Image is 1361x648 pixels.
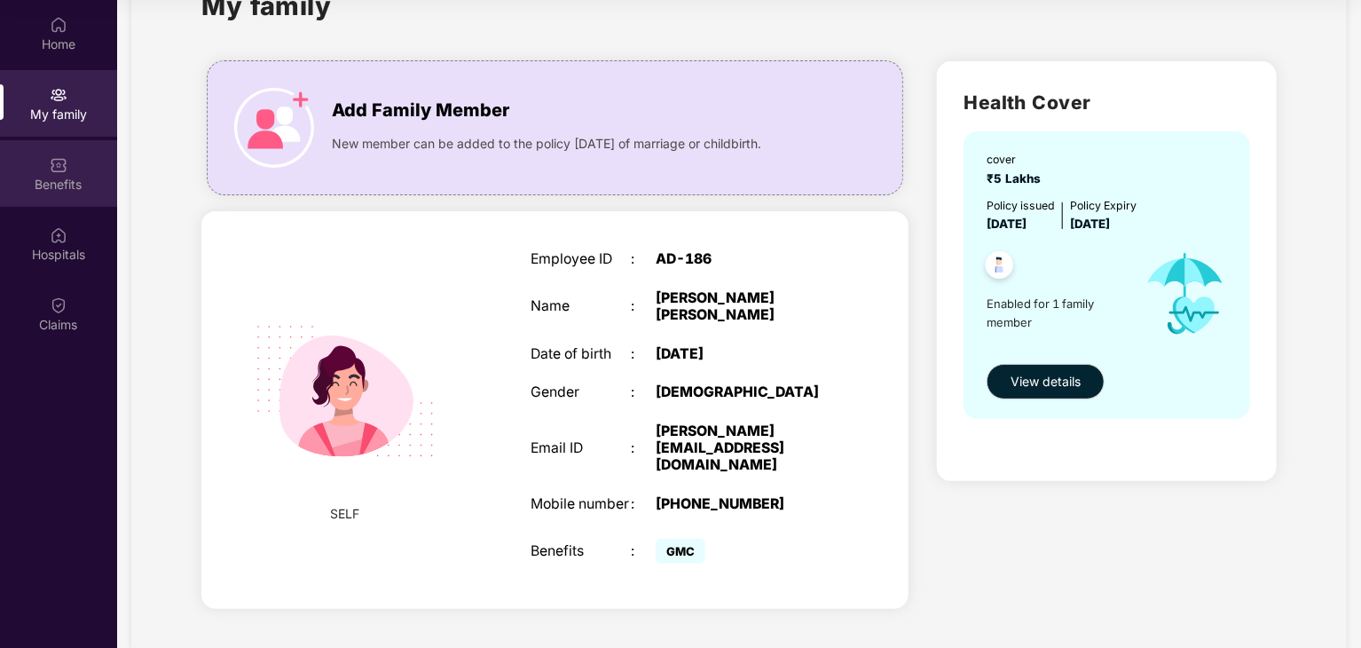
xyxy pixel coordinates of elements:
div: Policy issued [987,197,1055,214]
div: : [631,384,656,401]
button: View details [987,364,1105,399]
img: icon [1129,233,1241,354]
div: cover [987,151,1048,168]
img: svg+xml;base64,PHN2ZyBpZD0iQmVuZWZpdHMiIHhtbG5zPSJodHRwOi8vd3d3LnczLm9yZy8yMDAwL3N2ZyIgd2lkdGg9Ij... [50,156,67,174]
div: Employee ID [531,251,631,268]
div: Email ID [531,440,631,457]
div: [DEMOGRAPHIC_DATA] [656,384,831,401]
div: Policy Expiry [1070,197,1137,214]
img: svg+xml;base64,PHN2ZyBpZD0iQ2xhaW0iIHhtbG5zPSJodHRwOi8vd3d3LnczLm9yZy8yMDAwL3N2ZyIgd2lkdGg9IjIwIi... [50,296,67,314]
div: : [631,440,656,457]
span: SELF [331,504,360,524]
div: [PERSON_NAME][EMAIL_ADDRESS][DOMAIN_NAME] [656,423,831,473]
div: Gender [531,384,631,401]
div: : [631,543,656,560]
img: svg+xml;base64,PHN2ZyBpZD0iSG9tZSIgeG1sbnM9Imh0dHA6Ly93d3cudzMub3JnLzIwMDAvc3ZnIiB3aWR0aD0iMjAiIG... [50,16,67,34]
div: Date of birth [531,346,631,363]
span: Enabled for 1 family member [987,295,1129,331]
span: GMC [656,539,705,564]
h2: Health Cover [964,88,1250,117]
img: svg+xml;base64,PHN2ZyB4bWxucz0iaHR0cDovL3d3dy53My5vcmcvMjAwMC9zdmciIHdpZHRoPSI0OC45NDMiIGhlaWdodD... [978,246,1021,289]
div: [PERSON_NAME] [PERSON_NAME] [656,290,831,324]
div: [DATE] [656,346,831,363]
span: Add Family Member [332,97,509,124]
div: : [631,251,656,268]
div: : [631,346,656,363]
span: New member can be added to the policy [DATE] of marriage or childbirth. [332,134,761,154]
div: Mobile number [531,496,631,513]
div: Name [531,298,631,315]
div: Benefits [531,543,631,560]
span: ₹5 Lakhs [987,171,1048,186]
div: : [631,298,656,315]
span: [DATE] [987,217,1027,231]
img: icon [234,88,314,168]
div: : [631,496,656,513]
div: AD-186 [656,251,831,268]
div: [PHONE_NUMBER] [656,496,831,513]
img: svg+xml;base64,PHN2ZyBpZD0iSG9zcGl0YWxzIiB4bWxucz0iaHR0cDovL3d3dy53My5vcmcvMjAwMC9zdmciIHdpZHRoPS... [50,226,67,244]
span: [DATE] [1070,217,1110,231]
img: svg+xml;base64,PHN2ZyB4bWxucz0iaHR0cDovL3d3dy53My5vcmcvMjAwMC9zdmciIHdpZHRoPSIyMjQiIGhlaWdodD0iMT... [232,279,458,504]
img: svg+xml;base64,PHN2ZyB3aWR0aD0iMjAiIGhlaWdodD0iMjAiIHZpZXdCb3g9IjAgMCAyMCAyMCIgZmlsbD0ibm9uZSIgeG... [50,86,67,104]
span: View details [1011,372,1081,391]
